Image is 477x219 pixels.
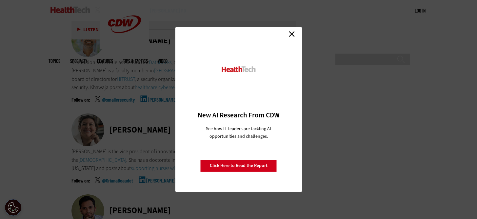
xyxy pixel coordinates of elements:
[5,199,21,216] div: Cookie Settings
[287,29,297,39] a: Close
[198,125,279,140] p: See how IT leaders are tackling AI opportunities and challenges.
[200,159,277,172] a: Click Here to Read the Report
[5,199,21,216] button: Open Preferences
[187,110,290,120] h3: New AI Research From CDW
[221,66,256,73] img: HealthTech_0.png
